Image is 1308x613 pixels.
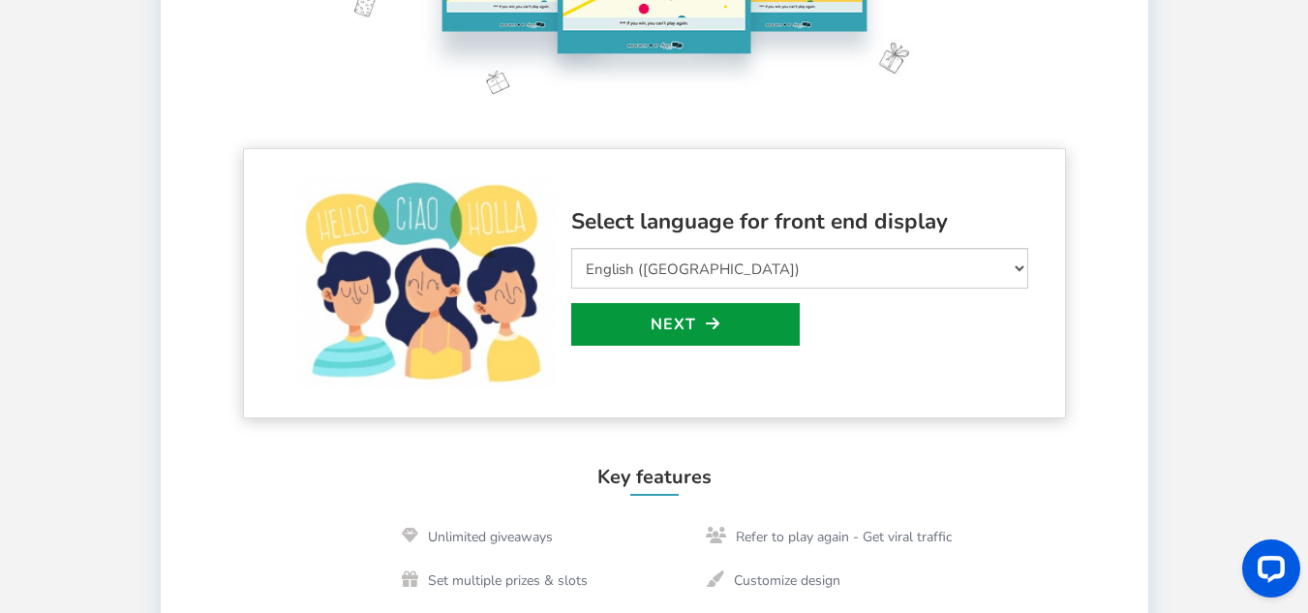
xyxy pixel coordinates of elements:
[691,559,855,602] li: Customize design
[387,559,602,602] li: Set multiple prizes & slots
[1227,532,1308,613] iframe: LiveChat chat widget
[161,467,1148,496] h4: Key features
[571,303,800,346] a: Next
[294,178,557,388] img: language
[387,515,567,559] li: Unlimited giveaways
[691,515,966,559] li: Refer to play again - Get viral traffic
[571,210,1028,234] h3: Select language for front end display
